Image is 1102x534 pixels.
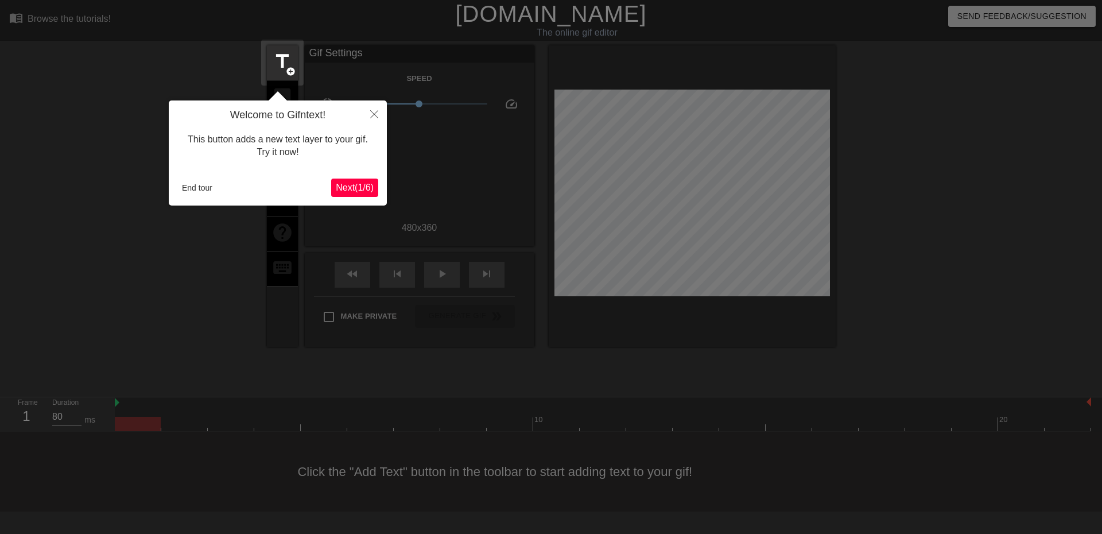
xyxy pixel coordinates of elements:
[362,100,387,127] button: Close
[177,179,217,196] button: End tour
[336,183,374,192] span: Next ( 1 / 6 )
[331,179,378,197] button: Next
[177,122,378,171] div: This button adds a new text layer to your gif. Try it now!
[177,109,378,122] h4: Welcome to Gifntext!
